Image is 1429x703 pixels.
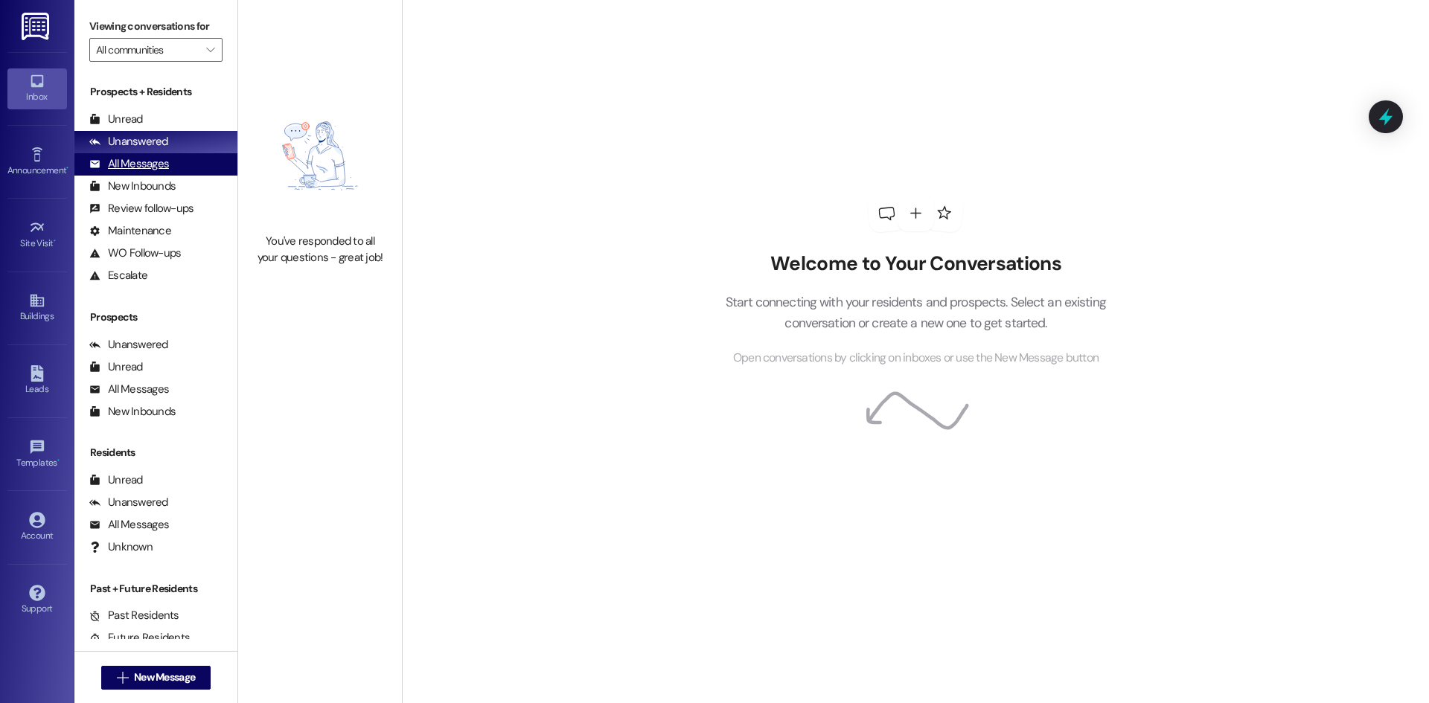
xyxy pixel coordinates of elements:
div: WO Follow-ups [89,245,181,261]
div: Unknown [89,539,153,555]
div: Unanswered [89,134,168,150]
span: Open conversations by clicking on inboxes or use the New Message button [733,349,1099,367]
span: New Message [134,670,195,685]
img: empty-state [255,86,386,226]
a: Inbox [7,68,67,109]
a: Leads [7,361,67,401]
div: Prospects [74,309,237,325]
span: • [66,163,68,173]
h2: Welcome to Your Conversations [703,252,1128,276]
i:  [206,44,214,56]
i:  [117,672,128,684]
span: • [57,455,60,466]
div: Unread [89,472,143,488]
input: All communities [96,38,199,62]
div: Escalate [89,268,147,283]
div: Past Residents [89,608,179,623]
a: Account [7,507,67,548]
div: Future Residents [89,630,190,646]
div: Residents [74,445,237,460]
div: Prospects + Residents [74,84,237,100]
div: All Messages [89,382,169,397]
div: Unread [89,112,143,127]
button: New Message [101,666,211,690]
div: Unanswered [89,337,168,353]
a: Buildings [7,288,67,328]
a: Templates • [7,434,67,475]
div: You've responded to all your questions - great job! [255,234,386,266]
label: Viewing conversations for [89,15,223,38]
span: • [54,236,56,246]
div: Maintenance [89,223,171,239]
div: Unread [89,359,143,375]
div: Unanswered [89,495,168,510]
div: All Messages [89,517,169,533]
div: Review follow-ups [89,201,194,216]
img: ResiDesk Logo [22,13,52,40]
div: All Messages [89,156,169,172]
a: Site Visit • [7,215,67,255]
div: Past + Future Residents [74,581,237,597]
a: Support [7,580,67,620]
div: New Inbounds [89,404,176,420]
p: Start connecting with your residents and prospects. Select an existing conversation or create a n... [703,292,1128,334]
div: New Inbounds [89,179,176,194]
